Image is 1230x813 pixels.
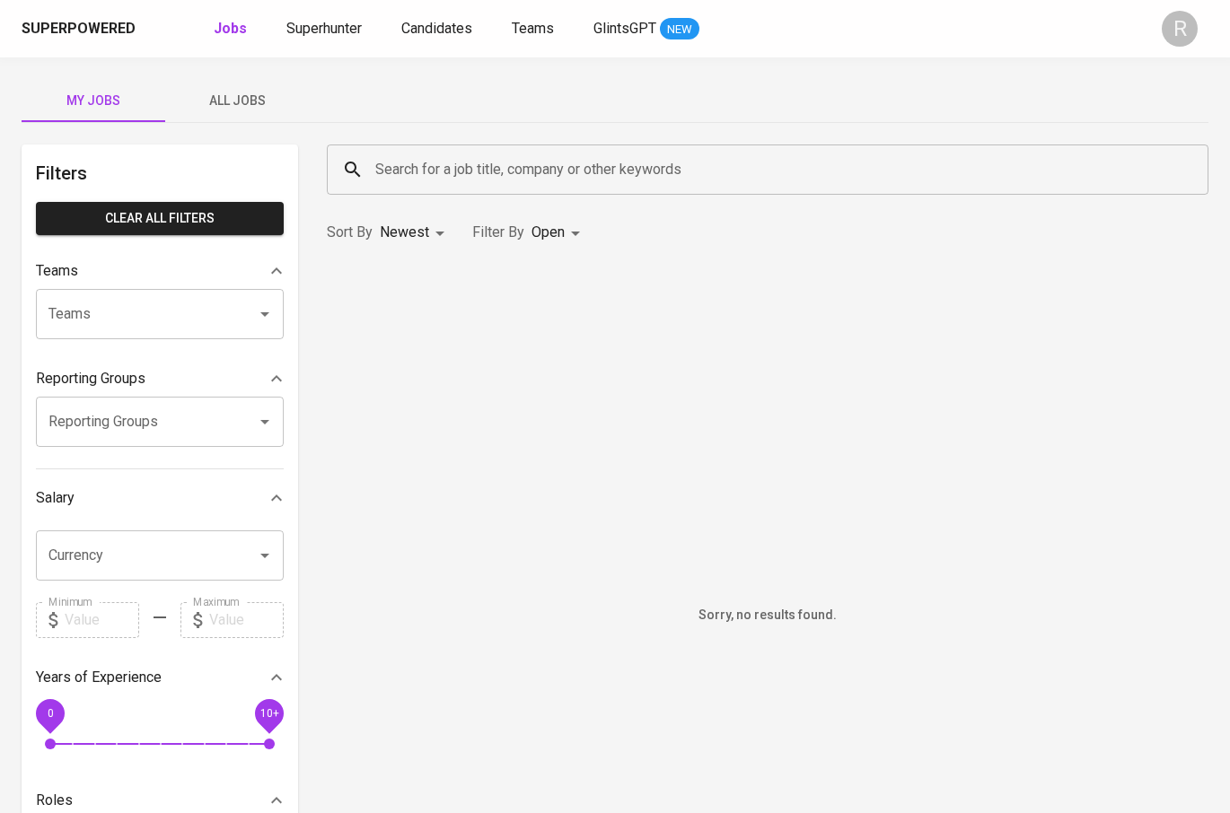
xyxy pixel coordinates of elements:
[65,602,139,638] input: Value
[532,216,586,249] div: Open
[36,260,78,282] p: Teams
[47,706,53,719] span: 0
[36,202,284,235] button: Clear All filters
[327,222,373,243] p: Sort By
[252,409,277,434] button: Open
[380,216,451,249] div: Newest
[36,368,145,389] p: Reporting Groups
[209,602,284,638] input: Value
[22,19,136,39] div: Superpowered
[472,222,524,243] p: Filter By
[593,20,656,37] span: GlintsGPT
[36,253,284,289] div: Teams
[214,18,250,40] a: Jobs
[36,159,284,188] h6: Filters
[252,543,277,568] button: Open
[286,18,365,40] a: Superhunter
[252,302,277,327] button: Open
[593,18,699,40] a: GlintsGPT NEW
[36,480,284,516] div: Salary
[286,20,362,37] span: Superhunter
[327,606,1208,625] h6: Sorry, no results found.
[32,90,154,112] span: My Jobs
[532,223,565,240] span: Open
[36,361,284,397] div: Reporting Groups
[259,706,278,719] span: 10+
[512,20,554,37] span: Teams
[660,21,699,39] span: NEW
[36,667,162,688] p: Years of Experience
[512,18,558,40] a: Teams
[1162,11,1198,47] div: R
[36,487,75,509] p: Salary
[22,15,163,42] a: Superpoweredapp logo
[401,18,476,40] a: Candidates
[401,20,472,37] span: Candidates
[36,660,284,695] div: Years of Experience
[633,310,902,580] img: yH5BAEAAAAALAAAAAABAAEAAAIBRAA7
[176,90,298,112] span: All Jobs
[36,790,73,811] p: Roles
[380,222,429,243] p: Newest
[50,207,269,230] span: Clear All filters
[139,15,163,42] img: app logo
[214,20,247,37] b: Jobs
